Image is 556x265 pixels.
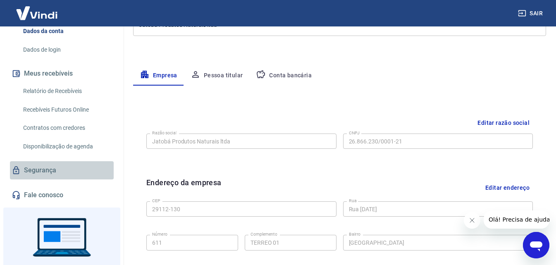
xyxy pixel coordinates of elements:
iframe: Botão para abrir a janela de mensagens [523,232,549,258]
a: Dados de login [20,41,114,58]
label: Rua [349,198,357,204]
button: Pessoa titular [184,66,250,86]
label: Razão social [152,130,177,136]
a: Segurança [10,161,114,179]
button: Editar endereço [482,177,533,198]
h6: Endereço da empresa [146,177,222,198]
iframe: Mensagem da empresa [484,210,549,229]
a: Relatório de Recebíveis [20,83,114,100]
a: Disponibilização de agenda [20,138,114,155]
label: CNPJ [349,130,360,136]
label: Bairro [349,231,360,237]
button: Editar razão social [474,115,533,131]
label: CEP [152,198,160,204]
iframe: Fechar mensagem [464,212,480,229]
label: Complemento [251,231,277,237]
label: Número [152,231,167,237]
button: Meus recebíveis [10,64,114,83]
a: Contratos com credores [20,119,114,136]
a: Dados da conta [20,23,114,40]
button: Sair [516,6,546,21]
span: Olá! Precisa de ajuda? [5,6,69,12]
a: Fale conosco [10,186,114,204]
button: Empresa [133,66,184,86]
button: Conta bancária [249,66,318,86]
img: Vindi [10,0,64,26]
a: Recebíveis Futuros Online [20,101,114,118]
